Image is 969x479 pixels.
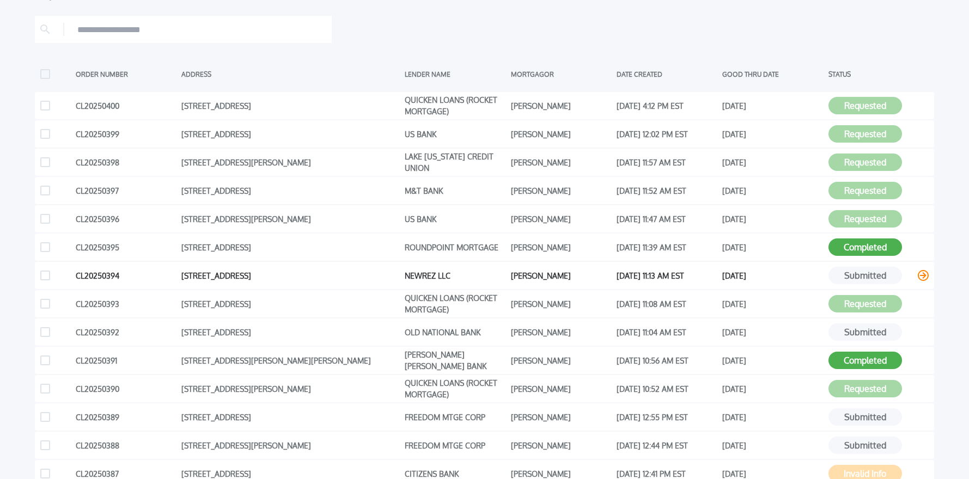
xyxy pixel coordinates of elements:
[181,296,399,312] div: [STREET_ADDRESS]
[722,437,822,453] div: [DATE]
[405,409,505,425] div: FREEDOM MTGE CORP
[828,352,902,369] button: Completed
[181,380,399,397] div: [STREET_ADDRESS][PERSON_NAME]
[76,409,176,425] div: CL20250389
[722,352,822,369] div: [DATE]
[722,239,822,255] div: [DATE]
[617,211,717,227] div: [DATE] 11:47 AM EST
[828,238,902,256] button: Completed
[405,182,505,199] div: M&T BANK
[76,380,176,397] div: CL20250390
[405,352,505,369] div: [PERSON_NAME] [PERSON_NAME] BANK
[76,352,176,369] div: CL20250391
[405,126,505,142] div: US BANK
[511,352,611,369] div: [PERSON_NAME]
[181,239,399,255] div: [STREET_ADDRESS]
[617,182,717,199] div: [DATE] 11:52 AM EST
[76,296,176,312] div: CL20250393
[617,352,717,369] div: [DATE] 10:56 AM EST
[617,66,717,82] div: DATE CREATED
[511,66,611,82] div: MORTGAGOR
[181,66,399,82] div: ADDRESS
[405,239,505,255] div: ROUNDPOINT MORTGAGE
[181,97,399,114] div: [STREET_ADDRESS]
[405,211,505,227] div: US BANK
[617,324,717,340] div: [DATE] 11:04 AM EST
[722,324,822,340] div: [DATE]
[76,66,176,82] div: ORDER NUMBER
[405,296,505,312] div: QUICKEN LOANS (ROCKET MORTGAGE)
[617,267,717,284] div: [DATE] 11:13 AM EST
[181,211,399,227] div: [STREET_ADDRESS][PERSON_NAME]
[405,437,505,453] div: FREEDOM MTGE CORP
[511,126,611,142] div: [PERSON_NAME]
[405,324,505,340] div: OLD NATIONAL BANK
[617,380,717,397] div: [DATE] 10:52 AM EST
[828,380,902,397] button: Requested
[511,409,611,425] div: [PERSON_NAME]
[617,97,717,114] div: [DATE] 4:12 PM EST
[181,437,399,453] div: [STREET_ADDRESS][PERSON_NAME]
[405,66,505,82] div: LENDER NAME
[722,97,822,114] div: [DATE]
[722,409,822,425] div: [DATE]
[722,380,822,397] div: [DATE]
[617,296,717,312] div: [DATE] 11:08 AM EST
[828,323,902,341] button: Submitted
[828,153,902,171] button: Requested
[722,211,822,227] div: [DATE]
[181,324,399,340] div: [STREET_ADDRESS]
[617,437,717,453] div: [DATE] 12:44 PM EST
[722,66,822,82] div: GOOD THRU DATE
[511,97,611,114] div: [PERSON_NAME]
[511,267,611,284] div: [PERSON_NAME]
[828,437,902,454] button: Submitted
[405,97,505,114] div: QUICKEN LOANS (ROCKET MORTGAGE)
[828,97,902,114] button: Requested
[405,380,505,397] div: QUICKEN LOANS (ROCKET MORTGAGE)
[722,154,822,170] div: [DATE]
[722,126,822,142] div: [DATE]
[722,296,822,312] div: [DATE]
[181,126,399,142] div: [STREET_ADDRESS]
[405,267,505,284] div: NEWREZ LLC
[181,154,399,170] div: [STREET_ADDRESS][PERSON_NAME]
[617,409,717,425] div: [DATE] 12:55 PM EST
[511,324,611,340] div: [PERSON_NAME]
[405,154,505,170] div: LAKE [US_STATE] CREDIT UNION
[181,267,399,284] div: [STREET_ADDRESS]
[181,409,399,425] div: [STREET_ADDRESS]
[722,267,822,284] div: [DATE]
[76,97,176,114] div: CL20250400
[511,182,611,199] div: [PERSON_NAME]
[511,296,611,312] div: [PERSON_NAME]
[511,380,611,397] div: [PERSON_NAME]
[76,211,176,227] div: CL20250396
[76,126,176,142] div: CL20250399
[76,324,176,340] div: CL20250392
[617,126,717,142] div: [DATE] 12:02 PM EST
[511,437,611,453] div: [PERSON_NAME]
[828,408,902,426] button: Submitted
[511,239,611,255] div: [PERSON_NAME]
[181,352,399,369] div: [STREET_ADDRESS][PERSON_NAME][PERSON_NAME]
[76,182,176,199] div: CL20250397
[828,295,902,312] button: Requested
[617,239,717,255] div: [DATE] 11:39 AM EST
[828,125,902,143] button: Requested
[76,267,176,284] div: CL20250394
[511,211,611,227] div: [PERSON_NAME]
[76,437,176,453] div: CL20250388
[828,182,902,199] button: Requested
[76,154,176,170] div: CL20250398
[828,66,929,82] div: STATUS
[617,154,717,170] div: [DATE] 11:57 AM EST
[76,239,176,255] div: CL20250395
[828,267,902,284] button: Submitted
[181,182,399,199] div: [STREET_ADDRESS]
[828,210,902,228] button: Requested
[722,182,822,199] div: [DATE]
[511,154,611,170] div: [PERSON_NAME]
